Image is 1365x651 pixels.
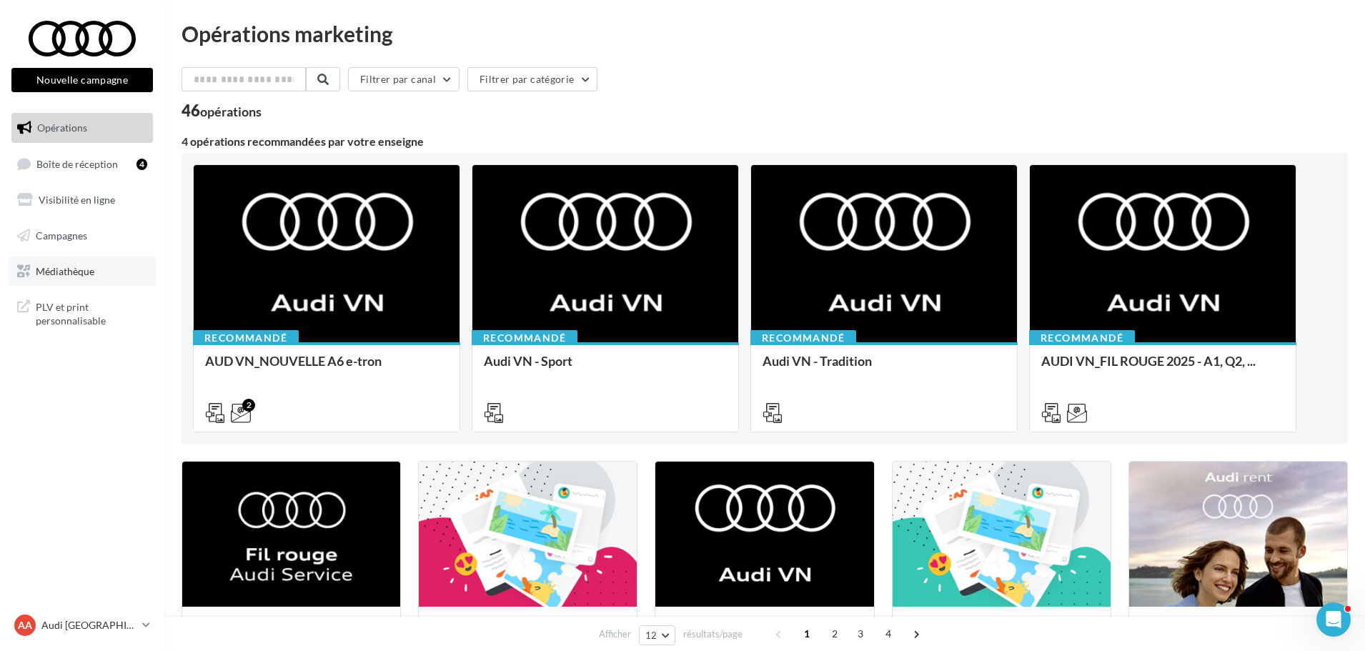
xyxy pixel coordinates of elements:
a: Boîte de réception4 [9,149,156,179]
span: AUD VN_NOUVELLE A6 e-tron [205,353,382,369]
a: PLV et print personnalisable [9,292,156,334]
span: Médiathèque [36,264,94,277]
a: AA Audi [GEOGRAPHIC_DATA] [11,612,153,639]
span: PLV et print personnalisable [36,297,147,328]
a: Campagnes [9,221,156,251]
span: 12 [645,630,657,641]
div: Recommandé [193,330,299,346]
button: Filtrer par canal [348,67,460,91]
span: résultats/page [683,627,743,641]
a: Médiathèque [9,257,156,287]
div: 4 [136,159,147,170]
span: Campagnes [36,229,87,242]
a: Visibilité en ligne [9,185,156,215]
a: Opérations [9,113,156,143]
div: Opérations marketing [182,23,1348,44]
span: 3 [849,622,872,645]
span: Audi VN - Sport [484,353,572,369]
div: Recommandé [750,330,856,346]
span: 2 [823,622,846,645]
button: 12 [639,625,675,645]
div: Recommandé [1029,330,1135,346]
button: Nouvelle campagne [11,68,153,92]
span: 4 [877,622,900,645]
div: opérations [200,105,262,118]
span: Audi VN - Tradition [763,353,872,369]
div: 2 [242,399,255,412]
span: 1 [795,622,818,645]
button: Filtrer par catégorie [467,67,597,91]
iframe: Intercom live chat [1316,602,1351,637]
span: Opérations [37,121,87,134]
p: Audi [GEOGRAPHIC_DATA] [41,618,136,632]
span: Visibilité en ligne [39,194,115,206]
span: Boîte de réception [36,157,118,169]
div: 46 [182,103,262,119]
span: Afficher [599,627,631,641]
span: AUDI VN_FIL ROUGE 2025 - A1, Q2, ... [1041,353,1256,369]
span: AA [18,618,32,632]
div: 4 opérations recommandées par votre enseigne [182,136,1348,147]
div: Recommandé [472,330,577,346]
